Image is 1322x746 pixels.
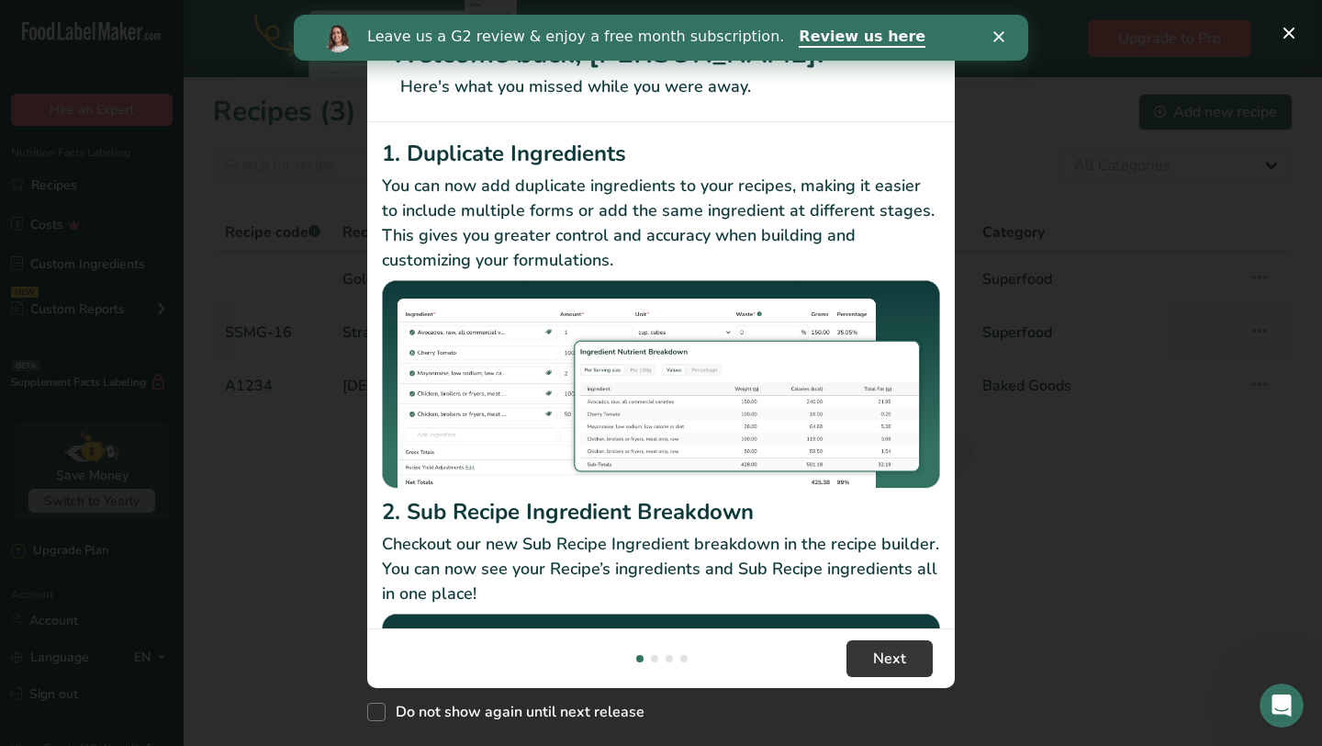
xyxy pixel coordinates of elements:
[700,17,718,28] div: Close
[386,703,644,721] span: Do not show again until next release
[389,74,933,99] p: Here's what you missed while you were away.
[382,137,940,170] h2: 1. Duplicate Ingredients
[382,495,940,528] h2: 2. Sub Recipe Ingredient Breakdown
[846,640,933,677] button: Next
[382,532,940,606] p: Checkout our new Sub Recipe Ingredient breakdown in the recipe builder. You can now see your Reci...
[294,15,1028,61] iframe: Intercom live chat banner
[1260,684,1304,728] iframe: Intercom live chat
[382,280,940,489] img: Duplicate Ingredients
[873,648,906,670] span: Next
[382,174,940,273] p: You can now add duplicate ingredients to your recipes, making it easier to include multiple forms...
